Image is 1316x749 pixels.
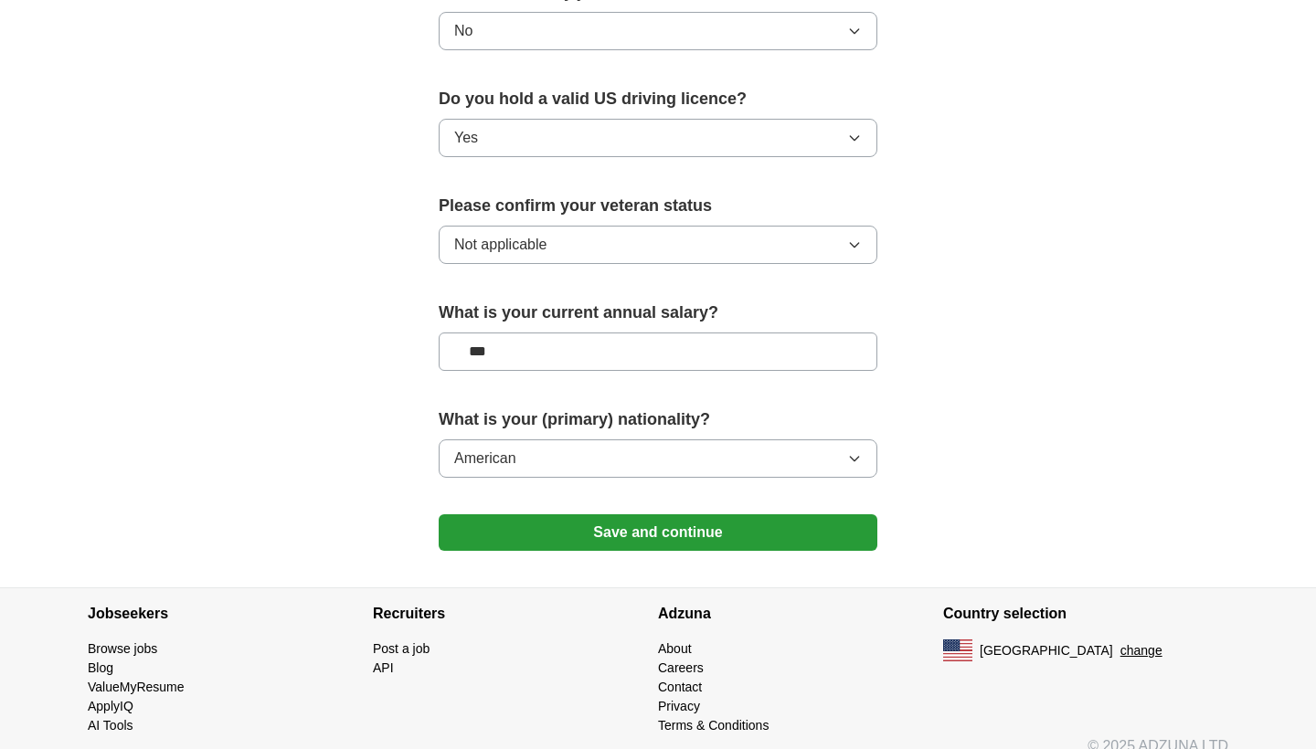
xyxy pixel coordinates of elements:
[439,194,877,218] label: Please confirm your veteran status
[658,660,704,675] a: Careers
[658,718,769,733] a: Terms & Conditions
[439,514,877,551] button: Save and continue
[658,699,700,713] a: Privacy
[88,718,133,733] a: AI Tools
[980,641,1113,660] span: [GEOGRAPHIC_DATA]
[454,234,547,256] span: Not applicable
[439,226,877,264] button: Not applicable
[943,639,972,661] img: US flag
[88,641,157,656] a: Browse jobs
[439,87,877,111] label: Do you hold a valid US driving licence?
[658,641,692,656] a: About
[439,119,877,157] button: Yes
[454,127,478,149] span: Yes
[658,680,702,694] a: Contact
[373,641,430,656] a: Post a job
[439,12,877,50] button: No
[439,439,877,478] button: American
[88,660,113,675] a: Blog
[439,407,877,432] label: What is your (primary) nationality?
[88,699,133,713] a: ApplyIQ
[454,448,516,469] span: American
[943,588,1228,639] h4: Country selection
[1120,641,1162,660] button: change
[439,301,877,325] label: What is your current annual salary?
[88,680,185,694] a: ValueMyResume
[373,660,394,675] a: API
[454,20,472,42] span: No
